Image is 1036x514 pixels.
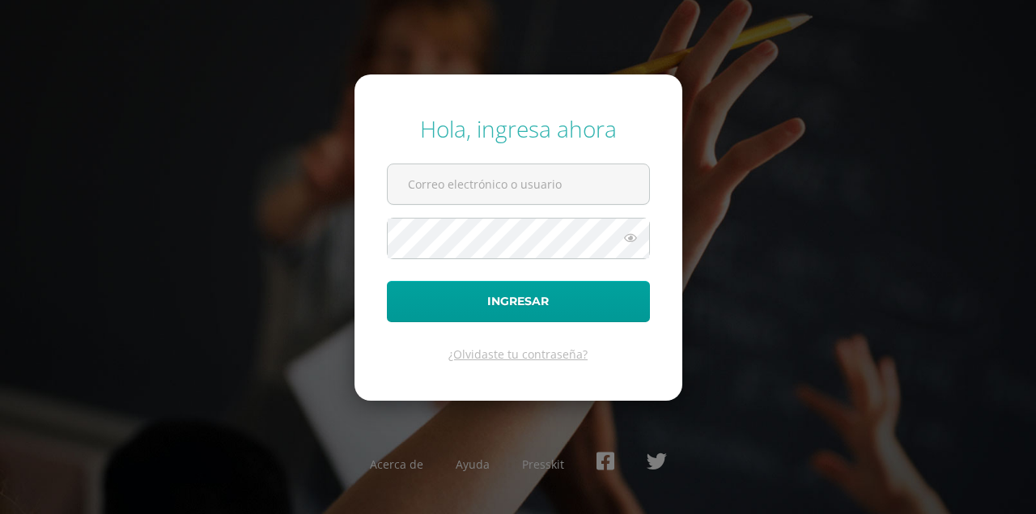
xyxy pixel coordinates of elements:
[370,457,423,472] a: Acerca de
[387,113,650,144] div: Hola, ingresa ahora
[522,457,564,472] a: Presskit
[448,346,588,362] a: ¿Olvidaste tu contraseña?
[456,457,490,472] a: Ayuda
[388,164,649,204] input: Correo electrónico o usuario
[387,281,650,322] button: Ingresar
